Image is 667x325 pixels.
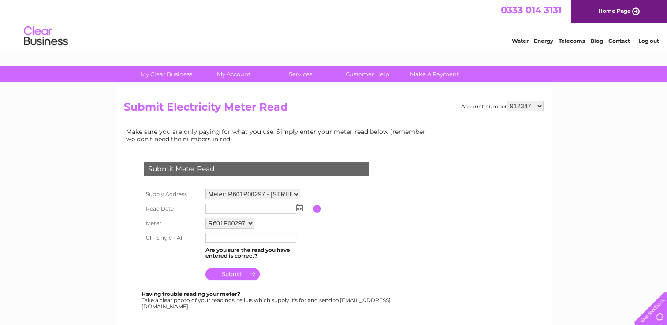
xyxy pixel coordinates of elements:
[205,268,260,280] input: Submit
[638,37,659,44] a: Log out
[144,162,369,176] div: Submit Meter Read
[461,101,544,111] div: Account number
[142,202,203,216] th: Read Date
[512,37,529,44] a: Water
[142,291,240,297] b: Having trouble reading your meter?
[264,66,337,82] a: Services
[313,205,321,213] input: Information
[608,37,630,44] a: Contact
[142,187,203,202] th: Supply Address
[559,37,585,44] a: Telecoms
[501,4,562,15] a: 0333 014 3131
[142,291,392,309] div: Take a clear photo of your readings, tell us which supply it's for and send to [EMAIL_ADDRESS][DO...
[398,66,471,82] a: Make A Payment
[296,204,303,211] img: ...
[142,231,203,245] th: 01 - Single - All
[590,37,603,44] a: Blog
[197,66,270,82] a: My Account
[203,245,313,262] td: Are you sure the read you have entered is correct?
[124,101,544,118] h2: Submit Electricity Meter Read
[331,66,404,82] a: Customer Help
[142,216,203,231] th: Meter
[126,5,542,43] div: Clear Business is a trading name of Verastar Limited (registered in [GEOGRAPHIC_DATA] No. 3667643...
[130,66,203,82] a: My Clear Business
[534,37,553,44] a: Energy
[124,126,432,144] td: Make sure you are only paying for what you use. Simply enter your meter read below (remember we d...
[23,23,68,50] img: logo.png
